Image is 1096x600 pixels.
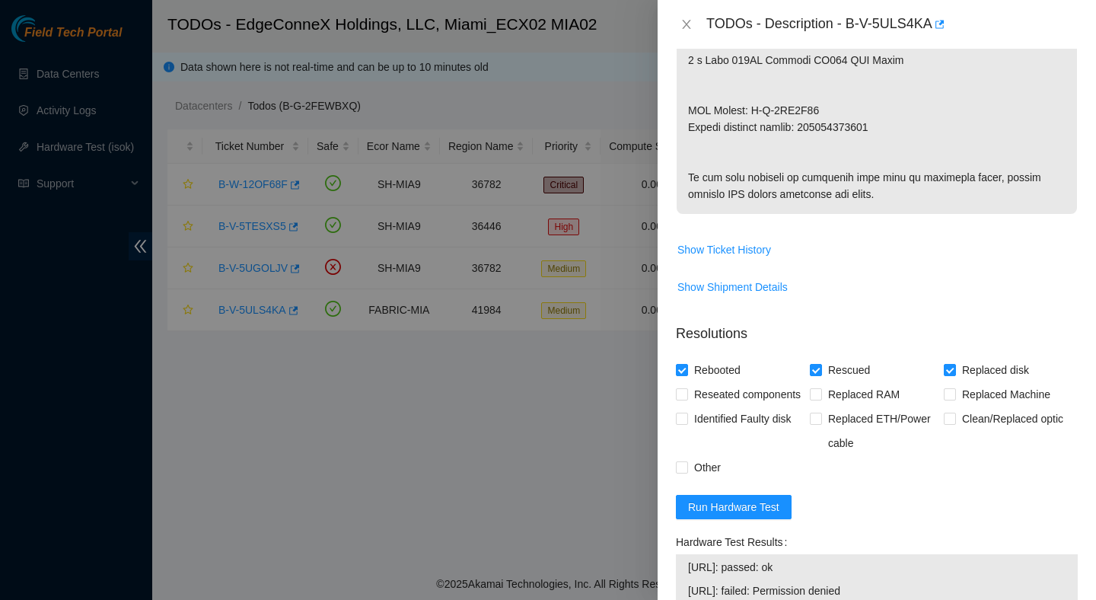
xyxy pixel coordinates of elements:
span: close [680,18,693,30]
button: Show Shipment Details [677,275,789,299]
span: Replaced disk [956,358,1035,382]
button: Close [676,18,697,32]
span: Other [688,455,727,480]
p: Resolutions [676,311,1078,344]
span: Clean/Replaced optic [956,407,1069,431]
span: Rebooted [688,358,747,382]
span: Replaced ETH/Power cable [822,407,944,455]
div: TODOs - Description - B-V-5ULS4KA [706,12,1078,37]
span: Rescued [822,358,876,382]
span: Show Shipment Details [677,279,788,295]
span: [URL]: passed: ok [688,559,1066,576]
span: Run Hardware Test [688,499,779,515]
span: [URL]: failed: Permission denied [688,582,1066,599]
span: Replaced Machine [956,382,1056,407]
span: Identified Faulty disk [688,407,798,431]
label: Hardware Test Results [676,530,793,554]
span: Show Ticket History [677,241,771,258]
span: Replaced RAM [822,382,906,407]
span: Reseated components [688,382,807,407]
button: Run Hardware Test [676,495,792,519]
button: Show Ticket History [677,238,772,262]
